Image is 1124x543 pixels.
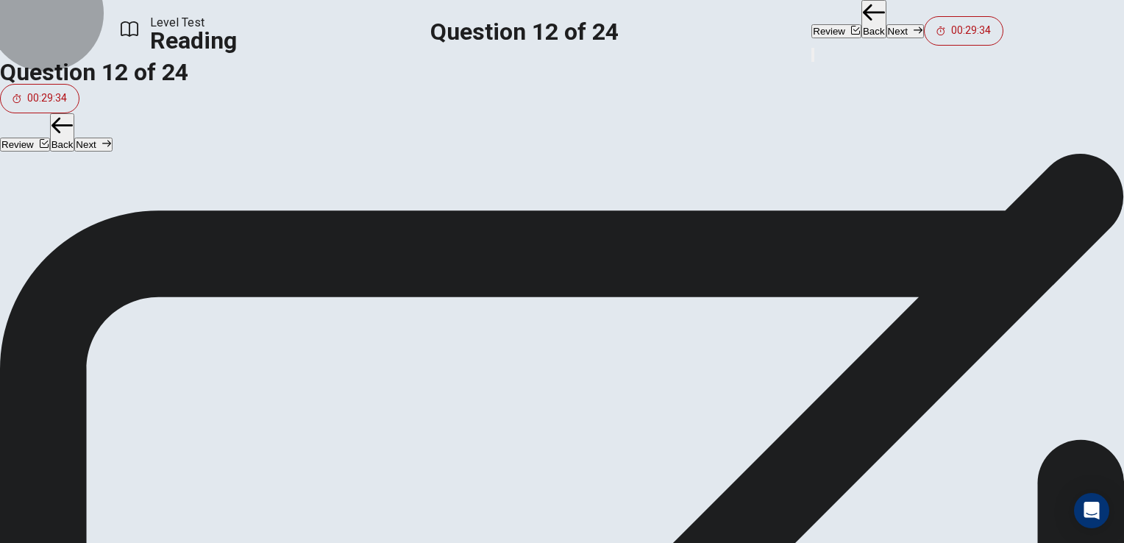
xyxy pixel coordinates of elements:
[74,138,112,152] button: Next
[951,25,991,37] span: 00:29:34
[50,113,75,152] button: Back
[924,16,1003,46] button: 00:29:34
[27,93,67,104] span: 00:29:34
[150,32,237,49] h1: Reading
[811,24,861,38] button: Review
[886,24,924,38] button: Next
[430,23,619,40] h1: Question 12 of 24
[150,14,237,32] span: Level Test
[1074,493,1109,528] div: Open Intercom Messenger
